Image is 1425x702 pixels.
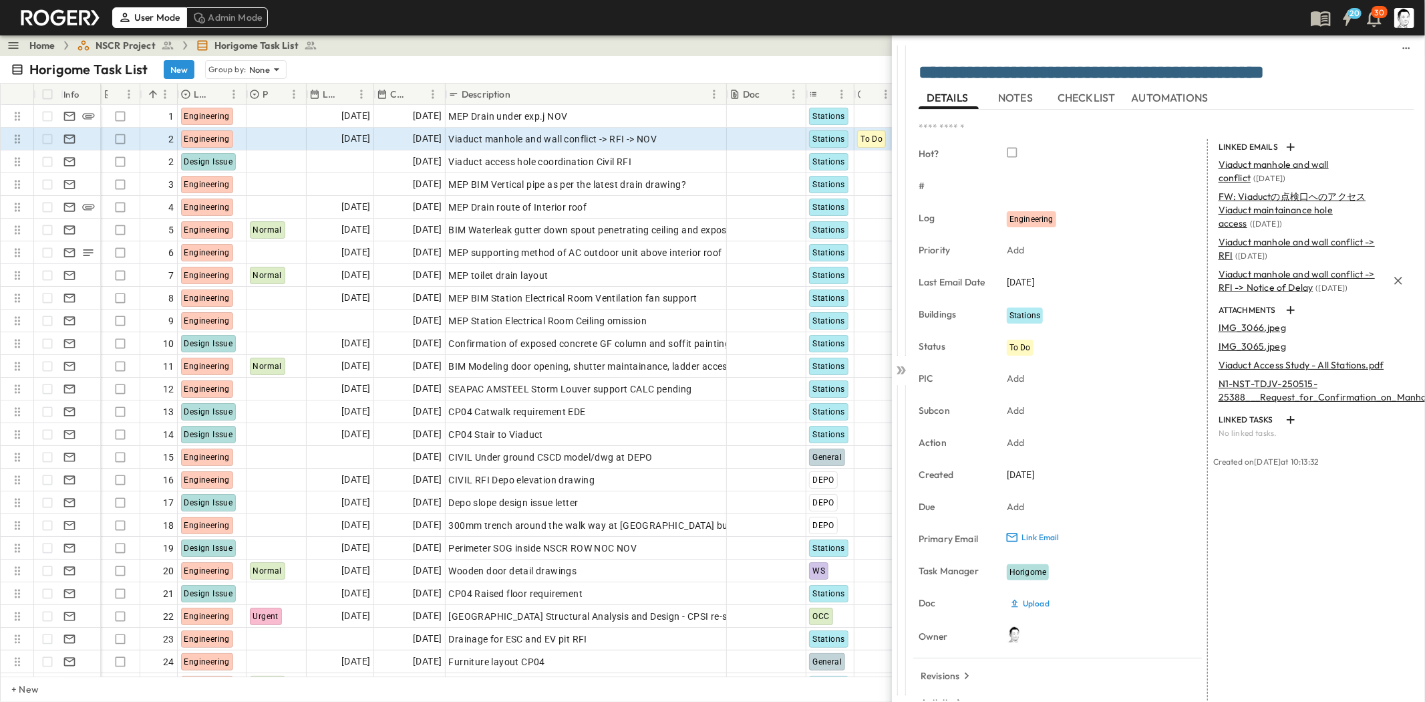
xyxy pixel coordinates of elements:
[448,428,542,441] span: CP04 Stair to Viaduct
[413,495,442,510] span: [DATE]
[1219,428,1406,439] p: No linked tasks.
[448,564,577,578] span: Wooden door detail drawings
[184,248,230,257] span: Engineering
[413,563,442,578] span: [DATE]
[448,405,585,419] span: CP04 Catwalk requirement EDE
[1007,243,1025,257] p: Add
[1009,343,1031,352] span: To Do
[184,203,230,212] span: Engineering
[706,86,722,102] button: Menu
[462,88,510,101] p: Description
[163,337,174,350] span: 10
[184,339,233,348] span: Design Issue
[341,427,370,442] span: [DATE]
[184,498,233,507] span: Design Issue
[163,473,174,487] span: 16
[341,222,370,237] span: [DATE]
[168,246,174,259] span: 6
[915,667,979,685] button: Revisions
[263,88,269,101] p: Priority
[919,275,988,289] p: Last Email Date
[513,87,528,102] button: Sort
[1007,594,1052,614] button: Upload
[743,88,760,101] p: Doc
[1219,158,1329,184] span: Viaduct manhole and wall conflict
[448,632,587,646] span: Drainage for ESC and EV pit RFI
[762,87,777,102] button: Sort
[163,382,174,396] span: 12
[448,382,691,396] span: SEAPAC AMSTEEL Storm Louver support CALC pending
[168,314,174,328] span: 9
[163,542,174,555] span: 19
[184,294,230,303] span: Engineering
[448,655,544,669] span: Furniture layout CP04
[214,39,299,52] span: Horigome Task List
[163,451,174,464] span: 15
[927,92,971,104] span: DETAILS
[413,404,442,419] span: [DATE]
[413,427,442,442] span: [DATE]
[341,108,370,124] span: [DATE]
[184,475,230,485] span: Engineering
[29,39,55,52] a: Home
[341,563,370,578] span: [DATE]
[184,362,230,371] span: Engineering
[96,39,156,52] span: NSCR Project
[413,677,442,692] span: [DATE]
[1219,236,1375,261] span: Viaduct manhole and wall conflict -> RFI
[29,60,148,79] p: Horigome Task List
[413,540,442,556] span: [DATE]
[184,134,230,144] span: Engineering
[448,314,647,328] span: MEP Station Electrical Room Ceiling omission
[341,404,370,419] span: [DATE]
[1007,626,1023,642] img: Profile Picture
[1235,251,1267,261] span: ( [DATE] )
[1001,530,1064,546] button: Link Email
[163,610,174,623] span: 22
[919,372,988,385] p: PIC
[249,63,271,76] p: None
[1007,404,1025,417] p: Add
[448,246,722,259] span: MEP supporting method of AC outdoor unit above interior roof
[919,179,988,193] p: #
[194,88,208,101] p: Log
[448,269,548,282] span: MEP toilet drain layout
[390,88,408,101] p: Created
[448,201,587,214] span: MEP Drain route of Interior roof
[341,290,370,306] span: [DATE]
[163,632,174,646] span: 23
[163,496,174,509] span: 17
[1007,275,1035,289] span: [DATE]
[184,634,230,644] span: Engineering
[919,436,988,449] p: Action
[1132,92,1211,104] span: AUTOMATIONS
[413,177,442,192] span: [DATE]
[341,517,370,533] span: [DATE]
[341,131,370,146] span: [DATE]
[448,337,747,350] span: Confirmation of exposed concrete GF column and soffit painting RFI
[208,63,247,76] p: Group by:
[1219,321,1286,334] p: IMG_3066.jpeg
[413,472,442,487] span: [DATE]
[1219,268,1375,294] span: Viaduct manhole and wall conflict -> RFI -> Notice of Delay
[1316,283,1348,293] span: ( [DATE] )
[413,222,442,237] span: [DATE]
[413,586,442,601] span: [DATE]
[919,308,988,321] p: Buildings
[413,336,442,351] span: [DATE]
[341,586,370,601] span: [DATE]
[186,7,269,27] div: Admin Mode
[163,360,174,373] span: 11
[184,657,230,667] span: Engineering
[112,7,186,27] div: User Mode
[184,157,233,166] span: Design Issue
[184,430,233,439] span: Design Issue
[341,245,370,260] span: [DATE]
[184,544,233,553] span: Design Issue
[413,290,442,306] span: [DATE]
[1023,598,1050,609] p: Upload
[1250,219,1282,229] span: ( [DATE] )
[413,245,442,260] span: [DATE]
[11,683,19,696] p: + New
[413,608,442,624] span: [DATE]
